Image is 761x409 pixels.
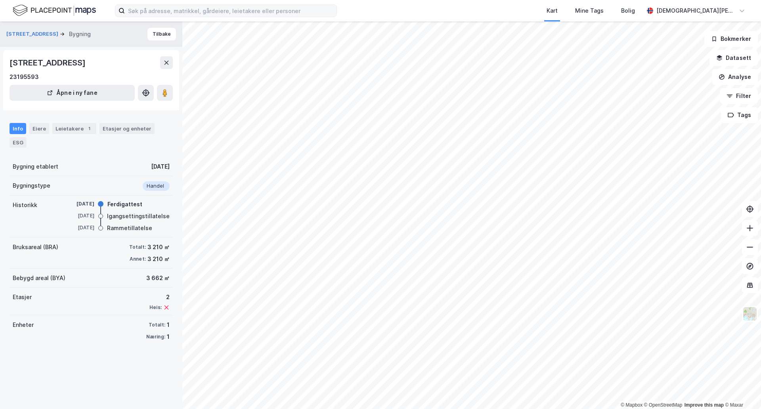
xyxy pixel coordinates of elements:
[167,332,170,342] div: 1
[721,107,758,123] button: Tags
[13,320,34,330] div: Enheter
[149,322,165,328] div: Totalt:
[547,6,558,15] div: Kart
[147,254,170,264] div: 3 210 ㎡
[621,402,642,408] a: Mapbox
[709,50,758,66] button: Datasett
[107,211,170,221] div: Igangsettingstillatelse
[6,30,60,38] button: [STREET_ADDRESS]
[644,402,683,408] a: OpenStreetMap
[129,244,146,250] div: Totalt:
[125,5,337,17] input: Søk på adresse, matrikkel, gårdeiere, leietakere eller personer
[107,200,142,209] div: Ferdigattest
[13,162,58,171] div: Bygning etablert
[29,123,49,134] div: Eiere
[742,306,757,321] img: Z
[85,125,93,132] div: 1
[10,56,87,69] div: [STREET_ADDRESS]
[151,162,170,171] div: [DATE]
[10,85,135,101] button: Åpne i ny fane
[63,224,94,231] div: [DATE]
[721,371,761,409] iframe: Chat Widget
[167,320,170,330] div: 1
[69,29,91,39] div: Bygning
[13,273,65,283] div: Bebygd areal (BYA)
[10,137,27,148] div: ESG
[10,123,26,134] div: Info
[656,6,736,15] div: [DEMOGRAPHIC_DATA][PERSON_NAME]
[13,200,37,210] div: Historikk
[13,181,50,190] div: Bygningstype
[575,6,604,15] div: Mine Tags
[721,371,761,409] div: Kontrollprogram for chat
[147,28,176,40] button: Tilbake
[63,200,94,207] div: [DATE]
[107,223,152,233] div: Rammetillatelse
[103,125,151,132] div: Etasjer og enheter
[13,4,96,17] img: logo.f888ab2527a4732fd821a326f86c7f29.svg
[149,304,162,311] div: Heis:
[720,88,758,104] button: Filter
[13,242,58,252] div: Bruksareal (BRA)
[704,31,758,47] button: Bokmerker
[13,292,32,302] div: Etasjer
[146,334,165,340] div: Næring:
[63,212,94,219] div: [DATE]
[712,69,758,85] button: Analyse
[10,72,39,82] div: 23195593
[685,402,724,408] a: Improve this map
[147,242,170,252] div: 3 210 ㎡
[52,123,96,134] div: Leietakere
[149,292,170,302] div: 2
[621,6,635,15] div: Bolig
[146,273,170,283] div: 3 662 ㎡
[130,256,146,262] div: Annet:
